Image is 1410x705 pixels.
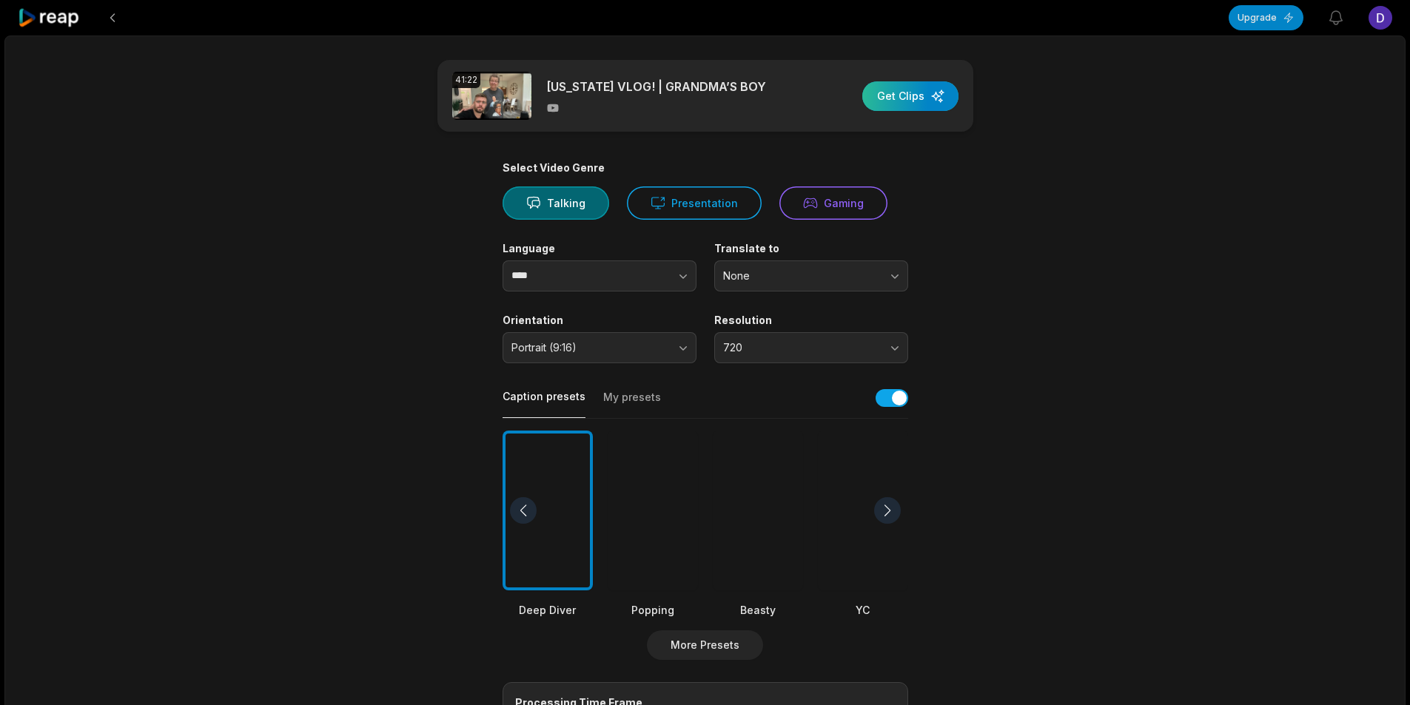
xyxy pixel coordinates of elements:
button: Presentation [627,186,762,220]
button: Upgrade [1229,5,1303,30]
div: YC [818,602,908,618]
button: Caption presets [503,389,585,418]
div: Beasty [713,602,803,618]
p: [US_STATE] VLOG! | GRANDMA’S BOY [546,78,766,95]
button: My presets [603,390,661,418]
button: More Presets [647,630,763,660]
button: 720 [714,332,908,363]
div: Deep Diver [503,602,593,618]
div: 41:22 [452,72,480,88]
button: None [714,260,908,291]
label: Orientation [503,314,696,327]
button: Gaming [779,186,887,220]
div: Select Video Genre [503,161,908,175]
label: Translate to [714,242,908,255]
label: Language [503,242,696,255]
span: None [723,269,879,283]
label: Resolution [714,314,908,327]
div: Popping [608,602,698,618]
span: 720 [723,341,879,354]
button: Talking [503,186,609,220]
button: Get Clips [862,81,959,111]
button: Portrait (9:16) [503,332,696,363]
span: Portrait (9:16) [511,341,667,354]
